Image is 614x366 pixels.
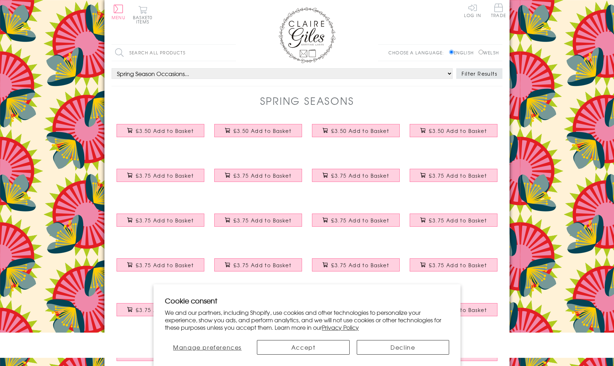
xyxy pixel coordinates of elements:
span: Trade [491,4,506,17]
span: £3.75 Add to Basket [136,262,194,269]
a: Valentine's Day Card, Bomb, Love Bomb, Embellished with a colourful tassel £3.75 Add to Basket [209,163,307,194]
span: Menu [112,14,125,21]
span: £3.75 Add to Basket [429,217,487,224]
span: 0 items [136,14,152,25]
a: Valentine's Day Card, Heart, be my unicorn, Embellished with a tassel £3.75 Add to Basket [209,253,307,284]
h1: Spring Seasons [260,93,354,108]
a: Valentine's Day Card, Butterfly Wreath, Embellished with a colourful tassel £3.75 Add to Basket [112,208,209,239]
span: £3.50 Add to Basket [233,127,291,134]
span: £3.75 Add to Basket [429,262,487,269]
button: £3.50 Add to Basket [117,124,205,137]
span: £3.75 Add to Basket [331,172,389,179]
span: £3.75 Add to Basket [331,217,389,224]
button: £3.75 Add to Basket [312,258,400,271]
input: Welsh [479,50,483,54]
a: Valentine's Day Card, I love you with all my heart, Embellished with a tassel £3.75 Add to Basket [405,253,502,284]
button: Manage preferences [165,340,250,355]
button: Accept [257,340,349,355]
a: Valentine's Day Card, Paper Plane Kisses, Embellished with a colourful tassel £3.75 Add to Basket [112,163,209,194]
span: £3.75 Add to Basket [331,262,389,269]
span: Manage preferences [173,343,242,351]
button: £3.75 Add to Basket [410,258,498,271]
span: £3.75 Add to Basket [233,217,291,224]
button: Filter Results [456,68,502,79]
button: £3.75 Add to Basket [312,214,400,227]
a: Valentine's Day Card, Love of my life, Embellished with a colourful tassel £3.75 Add to Basket [405,208,502,239]
a: Valentines Day Card, You're my Favourite, text foiled in shiny gold £3.50 Add to Basket [405,119,502,149]
p: Choose a language: [388,49,448,56]
button: £3.50 Add to Basket [410,124,498,137]
a: Privacy Policy [322,323,359,332]
a: Valentine's Day Card, Wife, Big Heart, Embellished with a colourful tassel £3.75 Add to Basket [209,208,307,239]
button: £3.75 Add to Basket [410,214,498,227]
a: Valentine's Day Card, Heart with Flowers, Embellished with a colourful tassel £3.75 Add to Basket [307,163,405,194]
label: English [449,49,477,56]
button: £3.75 Add to Basket [214,169,302,182]
a: Valentines Day Card, MWAH, Kiss, text foiled in shiny gold £3.50 Add to Basket [307,119,405,149]
label: Welsh [479,49,499,56]
button: £3.75 Add to Basket [117,303,205,316]
a: Valentine's Day Card, Heart Pattern, Embellished with colourful pompoms £3.75 Add to Basket [112,298,209,328]
span: £3.50 Add to Basket [136,127,194,134]
a: Log In [464,4,481,17]
button: £3.75 Add to Basket [410,169,498,182]
button: Menu [112,5,125,20]
a: Valentines Day Card, Wife, Flamingo heart, text foiled in shiny gold £3.50 Add to Basket [112,119,209,149]
h2: Cookie consent [165,296,449,306]
span: £3.75 Add to Basket [233,172,291,179]
button: £3.75 Add to Basket [117,258,205,271]
input: English [449,50,454,54]
span: £3.75 Add to Basket [136,217,194,224]
button: £3.50 Add to Basket [312,124,400,137]
button: £3.75 Add to Basket [117,214,205,227]
span: £3.75 Add to Basket [233,262,291,269]
span: £3.50 Add to Basket [331,127,389,134]
button: £3.75 Add to Basket [214,258,302,271]
p: We and our partners, including Shopify, use cookies and other technologies to personalize your ex... [165,309,449,331]
button: £3.75 Add to Basket [117,169,205,182]
button: £3.75 Add to Basket [312,169,400,182]
button: Decline [357,340,449,355]
span: £3.75 Add to Basket [429,172,487,179]
span: £3.50 Add to Basket [429,127,487,134]
input: Search all products [112,45,236,61]
button: £3.75 Add to Basket [214,214,302,227]
a: Valentine's Day Card, Lips, Kiss, Embellished with a colourful tassel £3.75 Add to Basket [112,253,209,284]
a: Valentine's Day Card, Hearts Background, Embellished with a colourful tassel £3.75 Add to Basket [405,163,502,194]
button: £3.50 Add to Basket [214,124,302,137]
input: Search [229,45,236,61]
span: £3.75 Add to Basket [136,306,194,313]
button: Basket0 items [133,6,152,24]
a: Valentine's Day Card, Heart of Hearts, BOOM, Embellished with a tassel £3.75 Add to Basket [307,253,405,284]
img: Claire Giles Greetings Cards [279,7,335,63]
a: Valentines Day Card, Gorgeous Husband, text foiled in shiny gold £3.50 Add to Basket [209,119,307,149]
a: Valentine's Day Card, Rocket, You're my world, Embellished with a tassel £3.75 Add to Basket [307,208,405,239]
span: £3.75 Add to Basket [136,172,194,179]
a: Trade [491,4,506,19]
